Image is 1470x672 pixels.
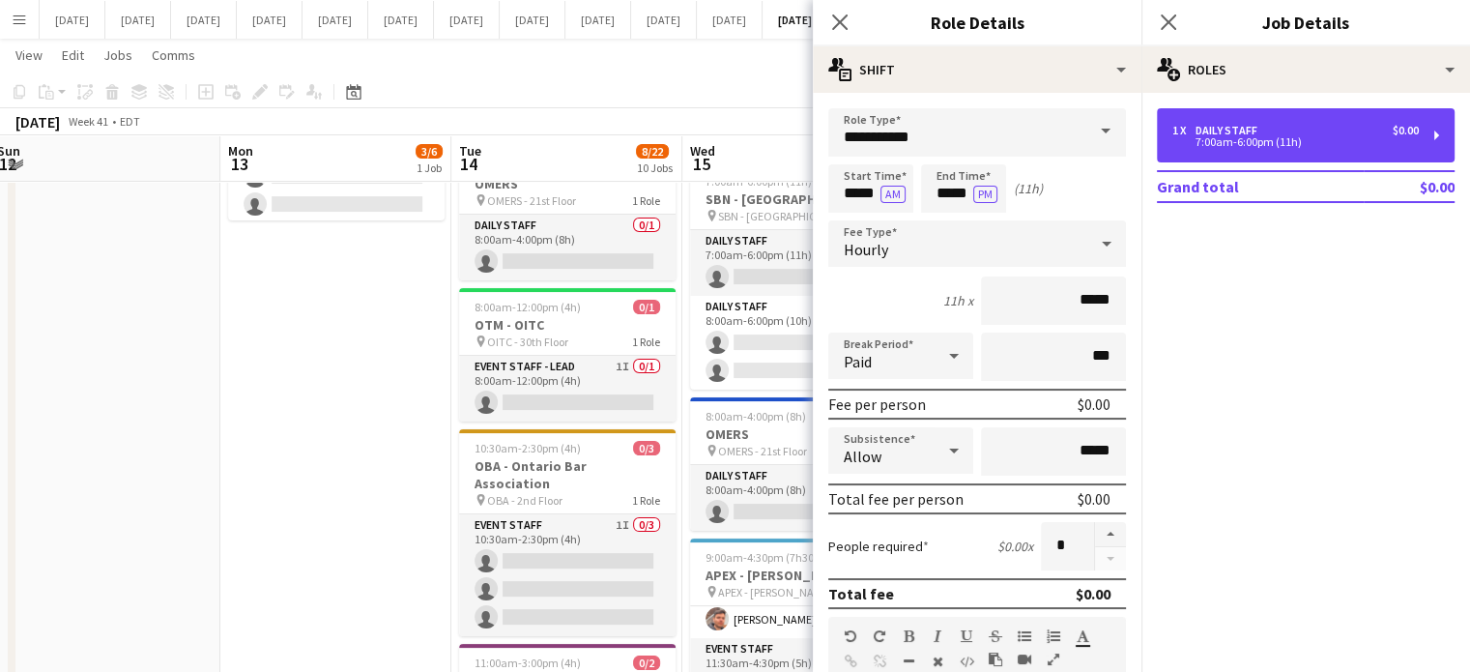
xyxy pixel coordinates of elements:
[828,489,964,509] div: Total fee per person
[225,153,253,175] span: 13
[40,1,105,39] button: [DATE]
[690,142,715,160] span: Wed
[434,1,500,39] button: [DATE]
[633,300,660,314] span: 0/1
[237,1,303,39] button: [DATE]
[475,300,581,314] span: 8:00am-12:00pm (4h)
[1047,652,1060,667] button: Fullscreen
[706,409,806,424] span: 8:00am-4:00pm (8h)
[813,10,1141,35] h3: Role Details
[459,288,676,422] app-job-card: 8:00am-12:00pm (4h)0/1OTM - OITC OITC - 30th Floor1 RoleEvent Staff - Lead1I0/18:00am-12:00pm (4h)
[8,43,50,68] a: View
[718,444,807,458] span: OMERS - 21st Floor
[1018,628,1031,644] button: Unordered List
[828,584,894,603] div: Total fee
[459,457,676,492] h3: OBA - Ontario Bar Association
[1076,628,1089,644] button: Text Color
[931,654,944,669] button: Clear Formatting
[62,46,84,64] span: Edit
[459,142,481,160] span: Tue
[844,240,888,259] span: Hourly
[902,628,915,644] button: Bold
[880,186,906,203] button: AM
[171,1,237,39] button: [DATE]
[844,628,857,644] button: Undo
[943,292,973,309] div: 11h x
[1014,180,1043,197] div: (11h)
[487,193,576,208] span: OMERS - 21st Floor
[15,46,43,64] span: View
[456,153,481,175] span: 14
[417,161,442,175] div: 1 Job
[459,356,676,422] app-card-role: Event Staff - Lead1I0/18:00am-12:00pm (4h)
[228,142,253,160] span: Mon
[931,628,944,644] button: Italic
[475,656,581,670] span: 11:00am-3:00pm (4h)
[690,425,907,443] h3: OMERS
[487,493,562,508] span: OBA - 2nd Floor
[690,230,907,296] app-card-role: Daily Staff0/17:00am-6:00pm (11h)
[459,215,676,280] app-card-role: Daily Staff0/18:00am-4:00pm (8h)
[844,352,872,371] span: Paid
[1078,394,1110,414] div: $0.00
[997,538,1033,555] div: $0.00 x
[632,493,660,508] span: 1 Role
[631,1,697,39] button: [DATE]
[1141,46,1470,93] div: Roles
[690,296,907,390] app-card-role: Daily Staff0/28:00am-6:00pm (10h)
[368,1,434,39] button: [DATE]
[960,628,973,644] button: Underline
[690,397,907,531] app-job-card: 8:00am-4:00pm (8h)0/1OMERS OMERS - 21st Floor1 RoleDaily Staff0/18:00am-4:00pm (8h)
[873,628,886,644] button: Redo
[633,441,660,455] span: 0/3
[973,186,997,203] button: PM
[828,394,926,414] div: Fee per person
[1196,124,1265,137] div: Daily Staff
[500,1,565,39] button: [DATE]
[64,114,112,129] span: Week 41
[1141,10,1470,35] h3: Job Details
[120,114,140,129] div: EDT
[718,209,852,223] span: SBN - [GEOGRAPHIC_DATA]
[303,1,368,39] button: [DATE]
[1076,584,1110,603] div: $0.00
[144,43,203,68] a: Comms
[103,46,132,64] span: Jobs
[1172,137,1419,147] div: 7:00am-6:00pm (11h)
[960,654,973,669] button: HTML Code
[1047,628,1060,644] button: Ordered List
[1157,171,1364,202] td: Grand total
[459,514,676,636] app-card-role: Event Staff1I0/310:30am-2:30pm (4h)
[487,335,568,349] span: OITC - 30th Floor
[416,144,443,159] span: 3/6
[459,316,676,334] h3: OTM - OITC
[763,1,828,39] button: [DATE]
[828,538,929,555] label: People required
[1095,522,1126,547] button: Increase
[54,43,92,68] a: Edit
[636,144,669,159] span: 8/22
[697,1,763,39] button: [DATE]
[459,175,676,192] h3: OMERS
[633,656,660,670] span: 0/2
[459,147,676,280] app-job-card: 8:00am-4:00pm (8h)0/1OMERS OMERS - 21st Floor1 RoleDaily Staff0/18:00am-4:00pm (8h)
[637,161,673,175] div: 10 Jobs
[152,46,195,64] span: Comms
[718,585,832,599] span: APEX - [PERSON_NAME]
[15,112,60,131] div: [DATE]
[1393,124,1419,137] div: $0.00
[989,628,1002,644] button: Strikethrough
[1172,124,1196,137] div: 1 x
[632,335,660,349] span: 1 Role
[690,465,907,531] app-card-role: Daily Staff0/18:00am-4:00pm (8h)
[475,441,581,455] span: 10:30am-2:30pm (4h)
[632,193,660,208] span: 1 Role
[690,147,907,390] app-job-card: Draft7:00am-6:00pm (11h)0/3SBN - [GEOGRAPHIC_DATA] SBN - [GEOGRAPHIC_DATA]2 RolesDaily Staff0/17:...
[1364,171,1455,202] td: $0.00
[706,550,828,565] span: 9:00am-4:30pm (7h30m)
[565,1,631,39] button: [DATE]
